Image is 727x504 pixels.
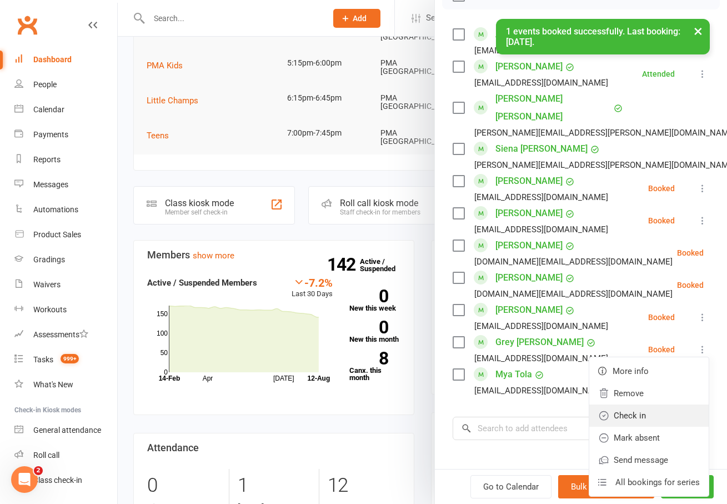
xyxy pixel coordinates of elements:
div: Product Sales [33,230,81,239]
div: Gradings [33,255,65,264]
input: Search to add attendees [453,417,709,440]
a: Tasks 999+ [14,347,117,372]
div: [DOMAIN_NAME][EMAIL_ADDRESS][DOMAIN_NAME] [474,287,673,301]
a: More info [589,360,709,382]
div: Booked [648,184,675,192]
a: Grey [PERSON_NAME] [495,333,584,351]
div: Booked [648,346,675,353]
a: Mya Tola [495,366,532,383]
div: [EMAIL_ADDRESS][DOMAIN_NAME] [474,190,608,204]
span: 999+ [61,354,79,363]
a: [PERSON_NAME] [495,301,563,319]
a: General attendance kiosk mode [14,418,117,443]
a: Automations [14,197,117,222]
div: Booked [648,217,675,224]
div: [EMAIL_ADDRESS][DOMAIN_NAME] [474,222,608,237]
a: [PERSON_NAME] [495,172,563,190]
a: Gradings [14,247,117,272]
a: Product Sales [14,222,117,247]
button: Bulk add attendees [558,475,654,498]
div: Dashboard [33,55,72,64]
a: All bookings for series [589,471,709,493]
div: Class check-in [33,476,82,485]
div: Booked [677,281,704,289]
div: [EMAIL_ADDRESS][DOMAIN_NAME] [474,383,608,398]
a: [PERSON_NAME] [495,58,563,76]
div: Payments [33,130,68,139]
a: Check in [589,405,709,427]
div: Automations [33,205,78,214]
a: [PERSON_NAME] [PERSON_NAME] [495,90,611,126]
div: Reports [33,155,61,164]
a: Remove [589,382,709,405]
div: [EMAIL_ADDRESS][DOMAIN_NAME] [474,76,608,90]
div: Calendar [33,105,64,114]
button: × [688,19,708,43]
a: Class kiosk mode [14,468,117,493]
a: [PERSON_NAME] [495,237,563,255]
a: Assessments [14,322,117,347]
div: 1 events booked successfully. Last booking: [DATE]. [496,19,710,54]
a: Messages [14,172,117,197]
span: 2 [34,466,43,475]
span: All bookings for series [615,476,700,489]
a: Payments [14,122,117,147]
div: Waivers [33,280,61,289]
a: What's New [14,372,117,397]
div: Messages [33,180,68,189]
iframe: Intercom live chat [11,466,38,493]
div: General attendance [33,426,101,435]
a: Siena [PERSON_NAME] [495,140,588,158]
a: Waivers [14,272,117,297]
div: Workouts [33,305,67,314]
div: What's New [33,380,73,389]
a: Mark absent [589,427,709,449]
div: [EMAIL_ADDRESS][DOMAIN_NAME] [474,319,608,333]
a: Clubworx [13,11,41,39]
a: Go to Calendar [470,475,551,498]
div: People [33,80,57,89]
div: Booked [677,249,704,257]
div: Assessments [33,330,88,339]
div: [DOMAIN_NAME][EMAIL_ADDRESS][DOMAIN_NAME] [474,255,673,269]
a: Roll call [14,443,117,468]
a: Dashboard [14,47,117,72]
a: Send message [589,449,709,471]
div: Booked [648,313,675,321]
a: [PERSON_NAME] [495,204,563,222]
a: People [14,72,117,97]
a: Reports [14,147,117,172]
div: Tasks [33,355,53,364]
a: Workouts [14,297,117,322]
div: [EMAIL_ADDRESS][DOMAIN_NAME] [474,351,608,366]
div: Roll call [33,451,59,460]
a: [PERSON_NAME] [495,269,563,287]
a: Calendar [14,97,117,122]
span: More info [613,365,649,378]
div: Attended [642,70,675,78]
